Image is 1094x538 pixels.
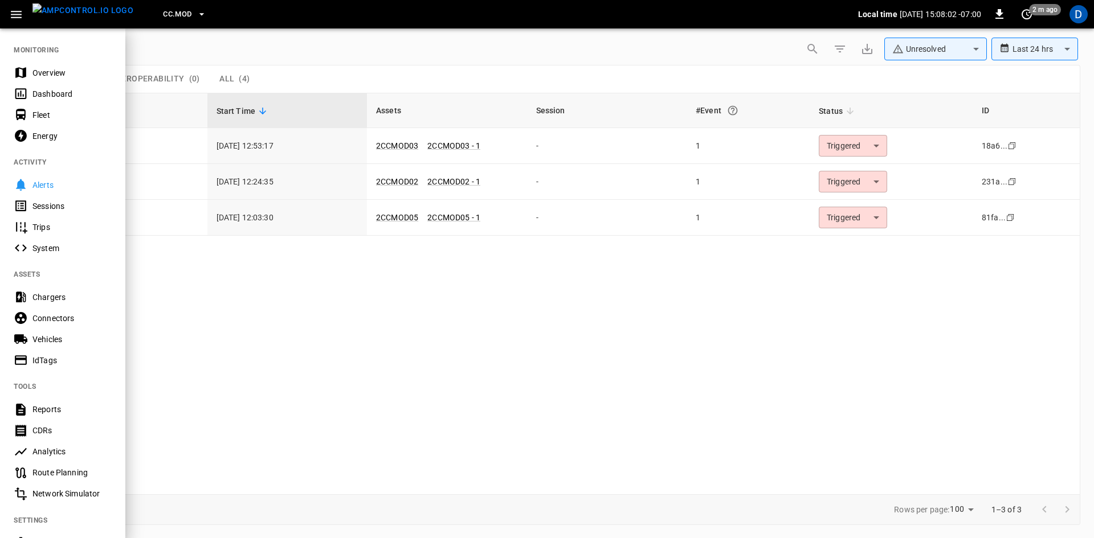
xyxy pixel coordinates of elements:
button: set refresh interval [1018,5,1036,23]
div: Reports [32,404,112,415]
p: [DATE] 15:08:02 -07:00 [900,9,981,20]
div: Dashboard [32,88,112,100]
div: IdTags [32,355,112,366]
img: ampcontrol.io logo [32,3,133,18]
div: CDRs [32,425,112,436]
div: Connectors [32,313,112,324]
div: Energy [32,130,112,142]
div: Fleet [32,109,112,121]
span: CC.MOD [163,8,191,21]
div: Route Planning [32,467,112,478]
p: Local time [858,9,897,20]
div: Alerts [32,179,112,191]
span: 2 m ago [1029,4,1061,15]
div: profile-icon [1069,5,1088,23]
div: System [32,243,112,254]
div: Trips [32,221,112,233]
div: Vehicles [32,334,112,345]
div: Chargers [32,291,112,303]
div: Network Simulator [32,488,112,499]
div: Overview [32,67,112,79]
div: Sessions [32,200,112,212]
div: Analytics [32,446,112,457]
